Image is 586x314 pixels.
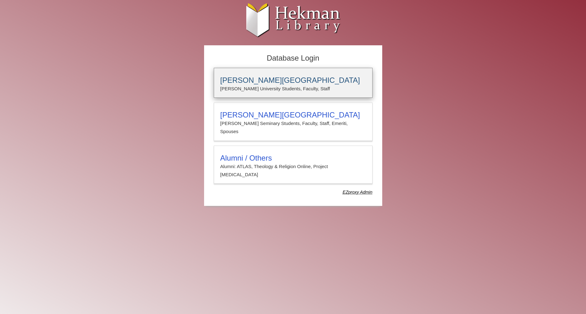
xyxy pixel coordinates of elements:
p: Alumni: ATLAS, Theology & Religion Online, Project [MEDICAL_DATA] [220,162,366,179]
p: [PERSON_NAME] University Students, Faculty, Staff [220,85,366,93]
h2: Database Login [211,52,376,65]
h3: [PERSON_NAME][GEOGRAPHIC_DATA] [220,76,366,85]
h3: Alumni / Others [220,154,366,162]
h3: [PERSON_NAME][GEOGRAPHIC_DATA] [220,111,366,119]
dfn: Use Alumni login [343,190,372,195]
a: [PERSON_NAME][GEOGRAPHIC_DATA][PERSON_NAME] University Students, Faculty, Staff [214,68,373,98]
a: [PERSON_NAME][GEOGRAPHIC_DATA][PERSON_NAME] Seminary Students, Faculty, Staff, Emeriti, Spouses [214,102,373,141]
summary: Alumni / OthersAlumni: ATLAS, Theology & Religion Online, Project [MEDICAL_DATA] [220,154,366,179]
p: [PERSON_NAME] Seminary Students, Faculty, Staff, Emeriti, Spouses [220,119,366,136]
